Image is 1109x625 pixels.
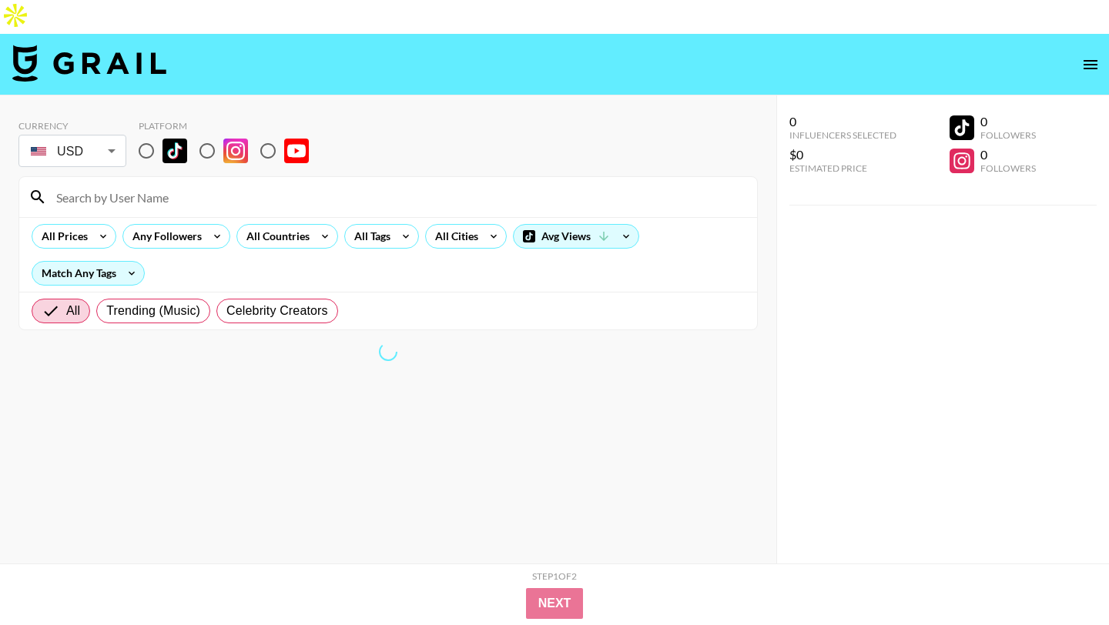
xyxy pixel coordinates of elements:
[789,129,896,141] div: Influencers Selected
[123,225,205,248] div: Any Followers
[532,570,577,582] div: Step 1 of 2
[526,588,584,619] button: Next
[980,129,1036,141] div: Followers
[139,120,321,132] div: Platform
[1075,49,1106,80] button: open drawer
[32,225,91,248] div: All Prices
[789,162,896,174] div: Estimated Price
[32,262,144,285] div: Match Any Tags
[47,185,748,209] input: Search by User Name
[66,302,80,320] span: All
[237,225,313,248] div: All Countries
[1032,548,1091,607] iframe: Drift Widget Chat Controller
[426,225,481,248] div: All Cities
[162,139,187,163] img: TikTok
[789,114,896,129] div: 0
[106,302,200,320] span: Trending (Music)
[789,147,896,162] div: $0
[980,147,1036,162] div: 0
[514,225,638,248] div: Avg Views
[226,302,328,320] span: Celebrity Creators
[980,114,1036,129] div: 0
[980,162,1036,174] div: Followers
[18,120,126,132] div: Currency
[22,138,123,165] div: USD
[284,139,309,163] img: YouTube
[223,139,248,163] img: Instagram
[379,343,397,361] span: Refreshing bookers, clients, countries, tags, cities, talent, talent...
[12,45,166,82] img: Grail Talent
[345,225,394,248] div: All Tags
